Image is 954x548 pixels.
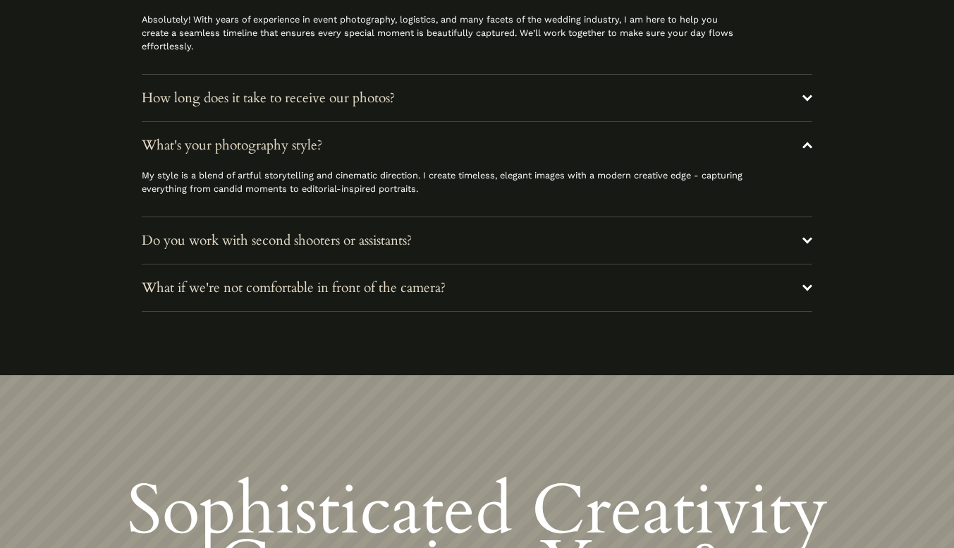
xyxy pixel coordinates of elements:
[142,136,802,154] span: What's your photography style?
[142,13,812,74] div: Can you help us plan our wedding timeline?
[142,13,745,53] p: Absolutely! With years of experience in event photography, logistics, and many facets of the wedd...
[142,169,745,195] p: My style is a blend of artful storytelling and cinematic direction. I create timeless, elegant im...
[142,169,812,217] div: What's your photography style?
[142,279,802,297] span: What if we're not comfortable in front of the camera?
[142,231,802,250] span: Do you work with second shooters or assistants?
[142,89,802,107] span: How long does it take to receive our photos?
[142,75,812,121] button: How long does it take to receive our photos?
[142,264,812,311] button: What if we're not comfortable in front of the camera?
[142,217,812,264] button: Do you work with second shooters or assistants?
[142,122,812,169] button: What's your photography style?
